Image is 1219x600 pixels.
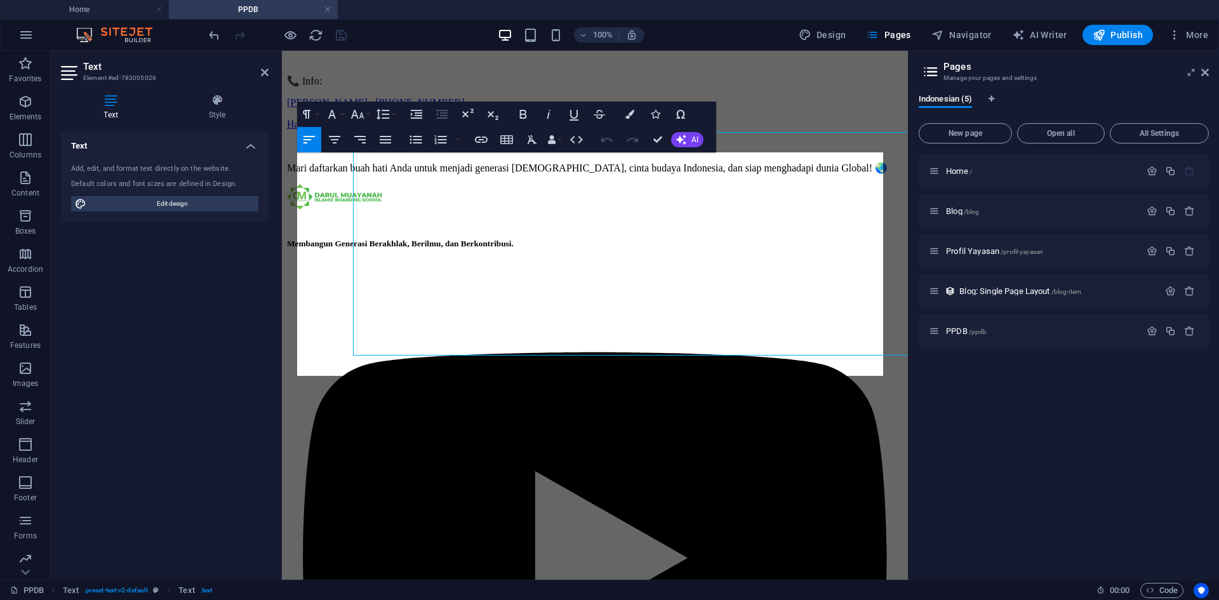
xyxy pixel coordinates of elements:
[90,196,255,211] span: Edit design
[574,27,619,43] button: 100%
[1001,248,1043,255] span: /profil-yayasan
[942,327,1140,335] div: PPDB/ppdb
[919,123,1012,143] button: New page
[61,94,166,121] h4: Text
[799,29,846,41] span: Design
[1194,583,1209,598] button: Usercentrics
[348,102,372,127] button: Font Size
[946,326,987,336] span: Click to open page
[71,179,258,190] div: Default colors and font sizes are defined in Design.
[1051,288,1081,295] span: /blog-item
[562,102,586,127] button: Underline (Ctrl+U)
[794,25,851,45] button: Design
[669,102,693,127] button: Special Characters
[207,28,222,43] i: Undo: Change text (Ctrl+Z)
[1017,123,1105,143] button: Open all
[63,583,79,598] span: Click to select. Double-click to edit
[323,102,347,127] button: Font Family
[1168,29,1208,41] span: More
[969,168,972,175] span: /
[564,127,589,152] button: HTML
[942,247,1140,255] div: Profil Yayasan/profil-yayasan
[61,131,269,154] h4: Text
[943,61,1209,72] h2: Pages
[10,112,42,122] p: Elements
[297,127,321,152] button: Align Left
[1146,583,1178,598] span: Code
[430,102,454,127] button: Decrease Indent
[671,132,703,147] button: AI
[71,164,258,175] div: Add, edit, and format text directly on the website.
[83,61,269,72] h2: Text
[14,531,37,541] p: Forms
[1093,29,1143,41] span: Publish
[1163,25,1213,45] button: More
[14,302,37,312] p: Tables
[946,206,979,216] span: Click to open page
[169,3,338,17] h4: PPDB
[178,583,194,598] span: Click to select. Double-click to edit
[1184,326,1195,337] div: Remove
[15,226,36,236] p: Boxes
[283,27,298,43] button: Click here to leave preview mode and continue editing
[297,102,321,127] button: Paragraph Format
[1165,166,1176,177] div: Duplicate
[10,340,41,350] p: Features
[946,246,1043,256] span: Click to open page
[926,25,997,45] button: Navigator
[83,72,243,84] h3: Element #ed-783005026
[1147,246,1157,257] div: Settings
[455,102,479,127] button: Superscript
[1119,585,1121,595] span: :
[969,328,987,335] span: /ppdb
[14,493,37,503] p: Footer
[481,102,505,127] button: Subscript
[620,127,644,152] button: Redo (Ctrl+Shift+Z)
[1023,130,1099,137] span: Open all
[1147,206,1157,217] div: Settings
[429,127,453,152] button: Ordered List
[166,94,269,121] h4: Style
[11,188,39,198] p: Content
[919,91,972,109] span: Indonesian (5)
[1007,25,1072,45] button: AI Writer
[1165,246,1176,257] div: Duplicate
[308,27,323,43] button: reload
[626,29,637,41] i: On resize automatically adjust zoom level to fit chosen device.
[942,167,1140,175] div: Home/
[1184,166,1195,177] div: The startpage cannot be deleted
[1165,326,1176,337] div: Duplicate
[691,136,698,143] span: AI
[956,287,1159,295] div: Blog: Single Page Layout/blog-item
[1110,583,1129,598] span: 00 00
[1184,246,1195,257] div: Remove
[587,102,611,127] button: Strikethrough
[1165,286,1176,297] div: Settings
[309,28,323,43] i: Reload page
[593,27,613,43] h6: 100%
[919,94,1209,118] div: Language Tabs
[545,127,563,152] button: Data Bindings
[946,166,972,176] span: Click to open page
[206,27,222,43] button: undo
[1147,166,1157,177] div: Settings
[13,378,39,389] p: Images
[73,27,168,43] img: Editor Logo
[9,74,41,84] p: Favorites
[404,127,428,152] button: Unordered List
[943,72,1183,84] h3: Manage your pages and settings
[646,127,670,152] button: Confirm (Ctrl+⏎)
[1140,583,1183,598] button: Code
[495,127,519,152] button: Insert Table
[959,286,1081,296] span: Click to open page
[643,102,667,127] button: Icons
[323,127,347,152] button: Align Center
[373,102,397,127] button: Line Height
[931,29,992,41] span: Navigator
[1165,206,1176,217] div: Duplicate
[1116,130,1203,137] span: All Settings
[1147,326,1157,337] div: Settings
[469,127,493,152] button: Insert Link
[1082,25,1153,45] button: Publish
[348,127,372,152] button: Align Right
